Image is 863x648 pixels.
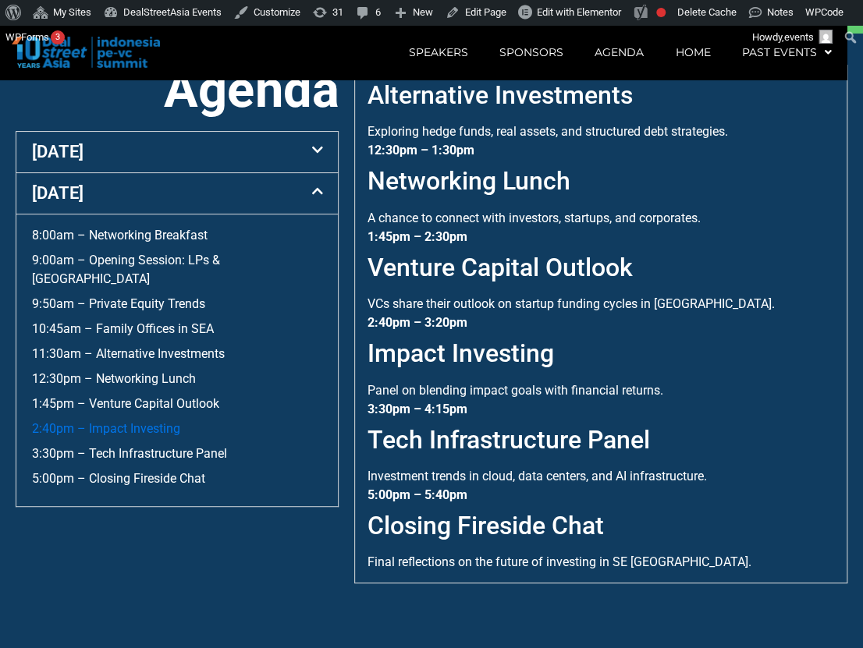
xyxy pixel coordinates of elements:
strong: 3:30pm – 4:15pm [367,402,467,416]
a: [DATE] [32,142,83,161]
a: 9:50am – Private Equity Trends [32,296,205,311]
a: 1:45pm – Venture Capital Outlook [32,396,219,411]
div: A chance to connect with investors, startups, and corporates. [367,141,835,227]
a: Home [659,34,726,70]
h2: Closing Fireside Chat [367,511,835,540]
a: 5:00pm – Closing Fireside Chat [32,471,205,486]
a: Agenda [579,34,659,70]
strong: 12:30pm – 1:30pm [367,143,474,158]
h2: Alternative Investments [367,80,835,110]
a: 9:00am – Opening Session: LPs & [GEOGRAPHIC_DATA] [32,253,220,286]
div: Exploring hedge funds, real assets, and structured debt strategies. [367,55,835,141]
a: 10:45am – Family Offices in SEA [32,321,214,336]
h2: Impact Investing [367,338,835,368]
a: Past Events [726,34,847,70]
div: 3 [51,30,65,44]
div: Focus keyphrase not set [656,8,666,17]
a: 11:30am – Alternative Investments [32,346,225,361]
a: Speakers [393,34,484,70]
a: 12:30pm – Networking Lunch [32,371,196,386]
span: Edit with Elementor [537,6,621,18]
div: Panel on blending impact goals with financial returns. [367,313,835,399]
h2: Agenda [16,65,339,115]
strong: 2:40pm – 3:20pm [367,315,467,330]
div: VCs share their outlook on startup funding cycles in [GEOGRAPHIC_DATA]. [367,228,835,313]
a: 2:40pm – Impact Investing [32,421,180,436]
a: 3:30pm – Tech Infrastructure Panel [32,446,227,461]
a: Sponsors [484,34,579,70]
span: events [784,31,814,43]
h2: Tech Infrastructure Panel [367,425,835,455]
a: Howdy,events [747,25,839,50]
h2: Networking Lunch [367,166,835,196]
a: 8:00am – Networking Breakfast [32,228,208,243]
strong: 5:00pm – 5:40pm [367,487,467,502]
h2: Venture Capital Outlook [367,253,835,282]
div: Final reflections on the future of investing in SE [GEOGRAPHIC_DATA]. [367,486,835,572]
div: Investment trends in cloud, data centers, and AI infrastructure. [367,400,835,486]
a: [DATE] [32,183,83,203]
strong: 1:45pm – 2:30pm [367,229,467,244]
